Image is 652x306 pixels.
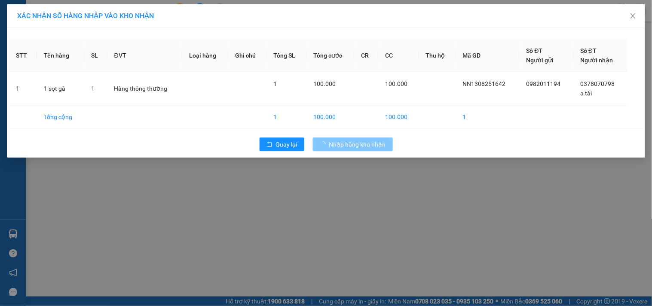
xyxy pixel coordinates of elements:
[386,80,408,87] span: 100.000
[12,7,74,35] strong: CHUYỂN PHÁT NHANH AN PHÚ QUÝ
[456,105,520,129] td: 1
[9,39,37,72] th: STT
[307,39,355,72] th: Tổng cước
[581,57,613,64] span: Người nhận
[11,37,75,66] span: [GEOGRAPHIC_DATA], [GEOGRAPHIC_DATA] ↔ [GEOGRAPHIC_DATA]
[9,72,37,105] td: 1
[526,80,561,87] span: 0982011194
[314,80,336,87] span: 100.000
[274,80,277,87] span: 1
[355,39,379,72] th: CR
[419,39,456,72] th: Thu hộ
[630,12,637,19] span: close
[267,39,307,72] th: Tổng SL
[228,39,267,72] th: Ghi chú
[260,138,304,151] button: rollbackQuay lại
[37,105,84,129] td: Tổng cộng
[526,57,554,64] span: Người gửi
[37,39,84,72] th: Tên hàng
[4,46,10,89] img: logo
[526,47,543,54] span: Số ĐT
[17,12,154,20] span: XÁC NHẬN SỐ HÀNG NHẬP VÀO KHO NHẬN
[266,141,272,148] span: rollback
[320,141,329,147] span: loading
[84,39,107,72] th: SL
[463,80,506,87] span: NN1308251642
[276,140,297,149] span: Quay lại
[91,85,95,92] span: 1
[313,138,393,151] button: Nhập hàng kho nhận
[107,72,183,105] td: Hàng thông thường
[37,72,84,105] td: 1 sọt gà
[581,47,597,54] span: Số ĐT
[621,4,645,28] button: Close
[456,39,520,72] th: Mã GD
[581,80,615,87] span: 0378070798
[182,39,228,72] th: Loại hàng
[307,105,355,129] td: 100.000
[267,105,307,129] td: 1
[329,140,386,149] span: Nhập hàng kho nhận
[379,39,419,72] th: CC
[379,105,419,129] td: 100.000
[107,39,183,72] th: ĐVT
[581,90,592,97] span: a tài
